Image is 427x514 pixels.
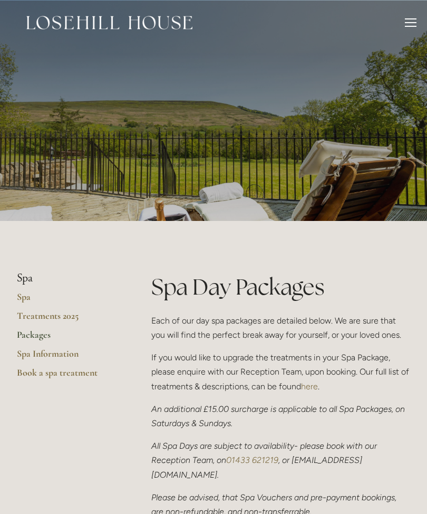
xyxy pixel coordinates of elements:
a: Treatments 2025 [17,310,118,329]
em: All Spa Days are subject to availability- please book with our Reception Team, on , or [EMAIL_ADD... [151,441,379,479]
img: Losehill House [26,16,192,29]
a: here [301,381,318,391]
a: Spa [17,291,118,310]
p: If you would like to upgrade the treatments in your Spa Package, please enquire with our Receptio... [151,350,410,394]
p: Each of our day spa packages are detailed below. We are sure that you will find the perfect break... [151,314,410,342]
a: Book a spa treatment [17,367,118,386]
h1: Spa Day Packages [151,271,410,303]
li: Spa [17,271,118,285]
a: Packages [17,329,118,348]
a: Spa Information [17,348,118,367]
a: 01433 621219 [226,455,278,465]
em: An additional £15.00 surcharge is applicable to all Spa Packages, on Saturdays & Sundays. [151,404,407,428]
